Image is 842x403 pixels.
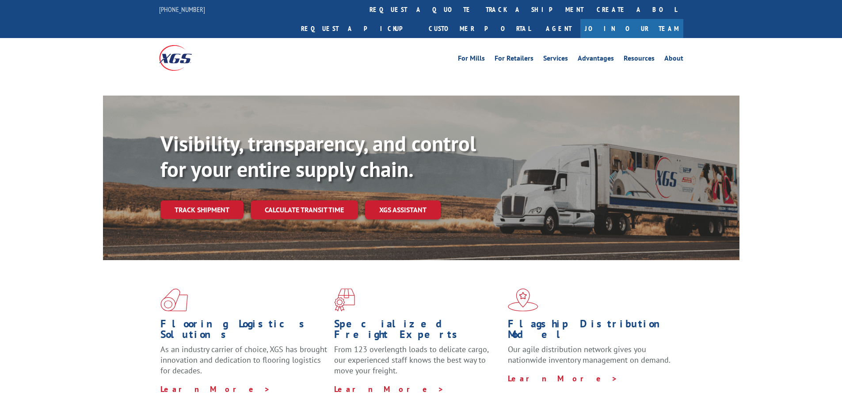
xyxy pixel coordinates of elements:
[578,55,614,65] a: Advantages
[334,384,444,394] a: Learn More >
[160,288,188,311] img: xgs-icon-total-supply-chain-intelligence-red
[664,55,683,65] a: About
[334,319,501,344] h1: Specialized Freight Experts
[334,344,501,384] p: From 123 overlength loads to delicate cargo, our experienced staff knows the best way to move you...
[160,319,328,344] h1: Flooring Logistics Solutions
[508,319,675,344] h1: Flagship Distribution Model
[580,19,683,38] a: Join Our Team
[422,19,537,38] a: Customer Portal
[251,200,358,219] a: Calculate transit time
[624,55,655,65] a: Resources
[508,288,538,311] img: xgs-icon-flagship-distribution-model-red
[294,19,422,38] a: Request a pickup
[160,344,327,376] span: As an industry carrier of choice, XGS has brought innovation and dedication to flooring logistics...
[537,19,580,38] a: Agent
[508,373,618,384] a: Learn More >
[159,5,205,14] a: [PHONE_NUMBER]
[334,288,355,311] img: xgs-icon-focused-on-flooring-red
[543,55,568,65] a: Services
[365,200,441,219] a: XGS ASSISTANT
[458,55,485,65] a: For Mills
[160,130,476,183] b: Visibility, transparency, and control for your entire supply chain.
[160,384,271,394] a: Learn More >
[508,344,671,365] span: Our agile distribution network gives you nationwide inventory management on demand.
[495,55,533,65] a: For Retailers
[160,200,244,219] a: Track shipment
